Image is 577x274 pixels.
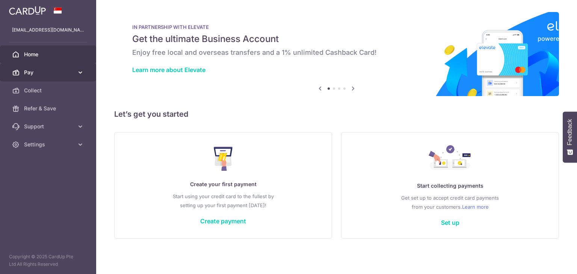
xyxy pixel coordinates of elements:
p: Start using your credit card to the fullest by setting up your first payment [DATE]! [130,192,317,210]
img: Make Payment [214,147,233,171]
h5: Let’s get you started [114,108,559,120]
span: Refer & Save [24,105,74,112]
a: Create payment [200,217,246,225]
span: Feedback [566,119,573,145]
p: Create your first payment [130,180,317,189]
p: Start collecting payments [356,181,544,190]
h5: Get the ultimate Business Account [132,33,541,45]
p: Get set up to accept credit card payments from your customers. [356,193,544,211]
a: Learn more about Elevate [132,66,205,74]
p: [EMAIL_ADDRESS][DOMAIN_NAME] [12,26,84,34]
p: IN PARTNERSHIP WITH ELEVATE [132,24,541,30]
img: Collect Payment [429,145,471,172]
span: Help [17,5,32,12]
button: Feedback - Show survey [563,111,577,163]
h6: Enjoy free local and overseas transfers and a 1% unlimited Cashback Card! [132,48,541,57]
span: Support [24,123,74,130]
img: CardUp [9,6,46,15]
img: Renovation banner [114,12,559,96]
span: Collect [24,87,74,94]
span: Settings [24,141,74,148]
span: Pay [24,69,74,76]
span: Home [24,51,74,58]
a: Set up [441,219,459,226]
a: Learn more [462,202,489,211]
